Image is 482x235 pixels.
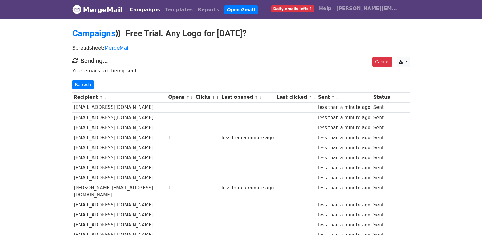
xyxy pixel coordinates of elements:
[335,95,339,100] a: ↓
[313,95,316,100] a: ↓
[372,102,391,112] td: Sent
[72,200,167,210] td: [EMAIL_ADDRESS][DOMAIN_NAME]
[72,67,410,74] p: Your emails are being sent.
[317,92,372,102] th: Sent
[318,185,370,192] div: less than a minute ago
[168,134,192,141] div: 1
[72,220,167,230] td: [EMAIL_ADDRESS][DOMAIN_NAME]
[162,4,195,16] a: Templates
[221,134,274,141] div: less than a minute ago
[318,212,370,219] div: less than a minute ago
[195,4,222,16] a: Reports
[372,57,392,67] a: Cancel
[372,163,391,173] td: Sent
[336,5,397,12] span: [PERSON_NAME][EMAIL_ADDRESS][DOMAIN_NAME]
[72,28,410,39] h2: ⟫ Free Trial. Any Logo for [DATE]?
[72,210,167,220] td: [EMAIL_ADDRESS][DOMAIN_NAME]
[216,95,219,100] a: ↓
[220,92,276,102] th: Last opened
[72,183,167,200] td: [PERSON_NAME][EMAIL_ADDRESS][DOMAIN_NAME]
[372,200,391,210] td: Sent
[271,5,314,12] span: Daily emails left: 4
[372,143,391,153] td: Sent
[167,92,194,102] th: Opens
[105,45,130,51] a: MergeMail
[318,104,370,111] div: less than a minute ago
[318,202,370,209] div: less than a minute ago
[317,2,334,15] a: Help
[318,175,370,181] div: less than a minute ago
[372,92,391,102] th: Status
[127,4,162,16] a: Campaigns
[72,173,167,183] td: [EMAIL_ADDRESS][DOMAIN_NAME]
[72,3,123,16] a: MergeMail
[72,153,167,163] td: [EMAIL_ADDRESS][DOMAIN_NAME]
[309,95,312,100] a: ↑
[269,2,317,15] a: Daily emails left: 4
[72,92,167,102] th: Recipient
[372,133,391,143] td: Sent
[186,95,189,100] a: ↑
[372,123,391,133] td: Sent
[318,222,370,229] div: less than a minute ago
[372,183,391,200] td: Sent
[72,80,94,89] a: Refresh
[331,95,335,100] a: ↑
[72,133,167,143] td: [EMAIL_ADDRESS][DOMAIN_NAME]
[224,5,258,14] a: Open Gmail
[99,95,103,100] a: ↑
[318,114,370,121] div: less than a minute ago
[372,173,391,183] td: Sent
[372,153,391,163] td: Sent
[190,95,193,100] a: ↓
[372,220,391,230] td: Sent
[255,95,258,100] a: ↑
[318,154,370,161] div: less than a minute ago
[372,210,391,220] td: Sent
[318,144,370,151] div: less than a minute ago
[72,112,167,123] td: [EMAIL_ADDRESS][DOMAIN_NAME]
[72,5,81,14] img: MergeMail logo
[72,163,167,173] td: [EMAIL_ADDRESS][DOMAIN_NAME]
[72,102,167,112] td: [EMAIL_ADDRESS][DOMAIN_NAME]
[372,112,391,123] td: Sent
[72,123,167,133] td: [EMAIL_ADDRESS][DOMAIN_NAME]
[212,95,215,100] a: ↑
[318,164,370,171] div: less than a minute ago
[168,185,192,192] div: 1
[72,45,410,51] p: Spreadsheet:
[72,28,115,38] a: Campaigns
[318,134,370,141] div: less than a minute ago
[72,143,167,153] td: [EMAIL_ADDRESS][DOMAIN_NAME]
[221,185,274,192] div: less than a minute ago
[72,57,410,64] h4: Sending...
[103,95,107,100] a: ↓
[318,124,370,131] div: less than a minute ago
[194,92,220,102] th: Clicks
[334,2,405,17] a: [PERSON_NAME][EMAIL_ADDRESS][DOMAIN_NAME]
[275,92,317,102] th: Last clicked
[258,95,262,100] a: ↓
